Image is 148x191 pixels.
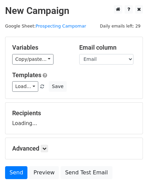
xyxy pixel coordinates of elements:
a: Copy/paste... [12,54,54,65]
h5: Variables [12,44,69,51]
h5: Recipients [12,109,136,117]
span: Daily emails left: 29 [98,22,143,30]
small: Google Sheet: [5,23,86,29]
a: Prospecting Campomar [36,23,86,29]
a: Send [5,166,27,179]
h5: Advanced [12,145,136,152]
a: Send Test Email [61,166,112,179]
h2: New Campaign [5,5,143,17]
button: Save [49,81,66,92]
h5: Email column [79,44,136,51]
div: Loading... [12,109,136,127]
a: Daily emails left: 29 [98,23,143,29]
a: Templates [12,71,41,79]
a: Load... [12,81,38,92]
a: Preview [29,166,59,179]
